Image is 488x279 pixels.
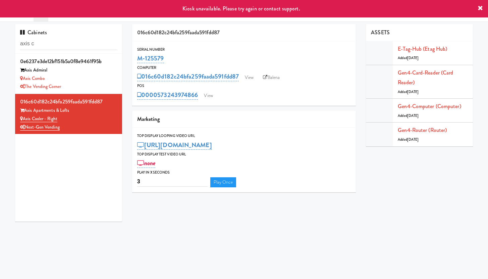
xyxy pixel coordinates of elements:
[398,137,419,142] span: Added
[20,75,45,82] a: Axis Combo
[137,54,164,63] a: M-125579
[15,94,122,134] li: 016c60d182c24bfa259faada591fdd87Axis Apartments & Lofts Axis Cooler - RightNext-Gen Vending
[182,5,300,12] span: Kiosk unavailable. Please try again or contact support.
[371,29,390,36] span: ASSETS
[398,126,447,134] a: Gen4-router (Router)
[398,45,447,53] a: E-tag-hub (Etag Hub)
[137,133,351,139] div: Top Display Looping Video Url
[260,73,283,83] a: Balena
[137,64,351,71] div: Computer
[20,66,117,75] div: Axis Admiral
[137,115,160,123] span: Marketing
[137,151,351,158] div: Top Display Test Video Url
[398,89,419,94] span: Added
[20,97,117,107] div: 016c60d182c24bfa259faada591fdd87
[210,177,236,187] a: Play Once
[20,56,117,66] div: 0e6237e3de12bf151b5a0f8e9461f95b
[132,24,356,41] div: 016c60d182c24bfa259faada591fdd87
[20,83,61,90] a: The Vending Corner
[137,169,351,176] div: Play in X seconds
[398,55,419,60] span: Added
[20,38,117,50] input: Search cabinets
[20,106,117,115] div: Axis Apartments & Lofts
[137,158,156,168] a: none
[20,115,57,122] a: Axis Cooler - Right
[20,29,47,36] span: Cabinets
[407,55,419,60] span: [DATE]
[407,89,419,94] span: [DATE]
[241,73,257,83] a: View
[20,124,60,131] a: Next-Gen Vending
[137,46,351,53] div: Serial Number
[407,113,419,118] span: [DATE]
[137,72,239,81] a: 016c60d182c24bfa259faada591fdd87
[398,69,453,87] a: Gen4-card-reader (Card Reader)
[15,54,122,94] li: 0e6237e3de12bf151b5a0f8e9461f95bAxis Admiral Axis ComboThe Vending Corner
[201,91,216,101] a: View
[137,90,198,100] a: 0000573243974866
[398,113,419,118] span: Added
[398,102,461,110] a: Gen4-computer (Computer)
[137,83,351,89] div: POS
[137,140,212,150] a: [URL][DOMAIN_NAME]
[407,137,419,142] span: [DATE]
